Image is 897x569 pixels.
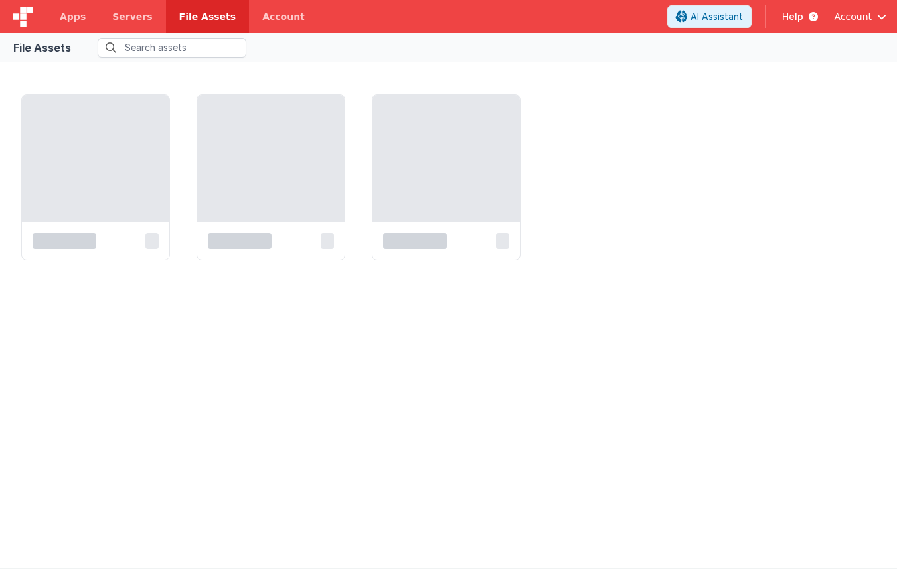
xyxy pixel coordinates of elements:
[834,10,872,23] span: Account
[667,5,752,28] button: AI Assistant
[834,10,886,23] button: Account
[13,40,71,56] div: File Assets
[179,10,236,23] span: File Assets
[112,10,152,23] span: Servers
[782,10,803,23] span: Help
[691,10,743,23] span: AI Assistant
[60,10,86,23] span: Apps
[98,38,246,58] input: Search assets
